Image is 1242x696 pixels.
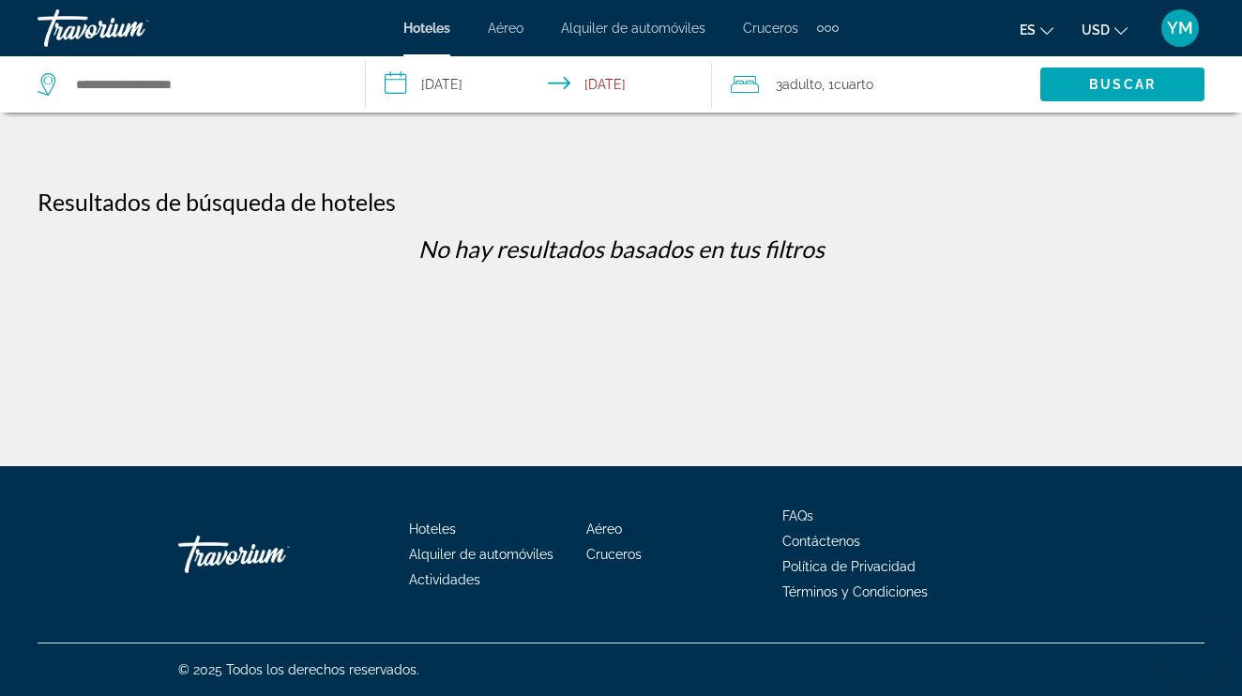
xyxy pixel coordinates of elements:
span: 3 [776,71,822,98]
button: Change language [1020,16,1053,43]
button: Extra navigation items [817,13,839,43]
span: © 2025 Todos los derechos reservados. [178,662,419,677]
a: Cruceros [743,21,798,36]
p: No hay resultados basados en tus filtros [28,235,1214,263]
a: Travorium [38,4,225,53]
a: Aéreo [586,522,622,537]
button: User Menu [1156,8,1204,48]
button: Select check in and out date [366,56,713,113]
button: Change currency [1082,16,1128,43]
a: Política de Privacidad [782,559,916,574]
a: Términos y Condiciones [782,584,928,599]
h1: Resultados de búsqueda de hoteles [38,188,396,216]
input: Search hotel destination [74,70,337,98]
button: Search [1040,68,1204,101]
a: Actividades [409,572,480,587]
a: Aéreo [488,21,523,36]
span: YM [1167,19,1193,38]
button: Travelers: 3 adults, 0 children [712,56,1040,113]
a: Go Home [178,526,366,583]
a: Cruceros [586,547,642,562]
span: , 1 [822,71,873,98]
a: Hoteles [403,21,450,36]
span: Adulto [782,77,822,92]
span: Buscar [1089,77,1156,92]
a: Contáctenos [782,534,860,549]
span: Cuarto [834,77,873,92]
span: es [1020,23,1036,38]
a: Hoteles [409,522,456,537]
iframe: Botón para iniciar la ventana de mensajería [1167,621,1227,681]
a: Alquiler de automóviles [409,547,553,562]
a: Alquiler de automóviles [561,21,705,36]
a: FAQs [782,508,813,523]
span: USD [1082,23,1110,38]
